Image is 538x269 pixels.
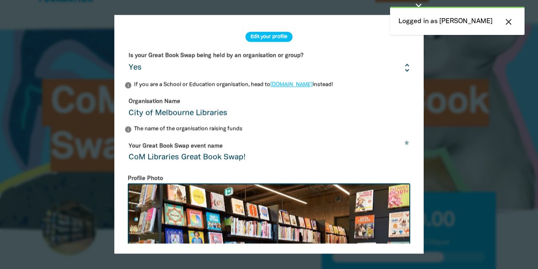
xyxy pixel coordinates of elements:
[245,32,293,42] h2: Edit your profile
[390,7,525,35] div: Logged in as [PERSON_NAME]
[124,82,132,89] i: info
[501,16,516,27] button: close
[124,126,132,133] i: info
[124,125,414,134] p: The name of the organisation raising funds
[414,2,424,12] button: close
[124,139,414,166] input: eg. Milikapiti School's Great Book Swap!
[270,83,313,88] a: [DOMAIN_NAME]
[134,81,333,90] div: If you are a School or Education organisation, head to instead!
[504,17,514,27] i: close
